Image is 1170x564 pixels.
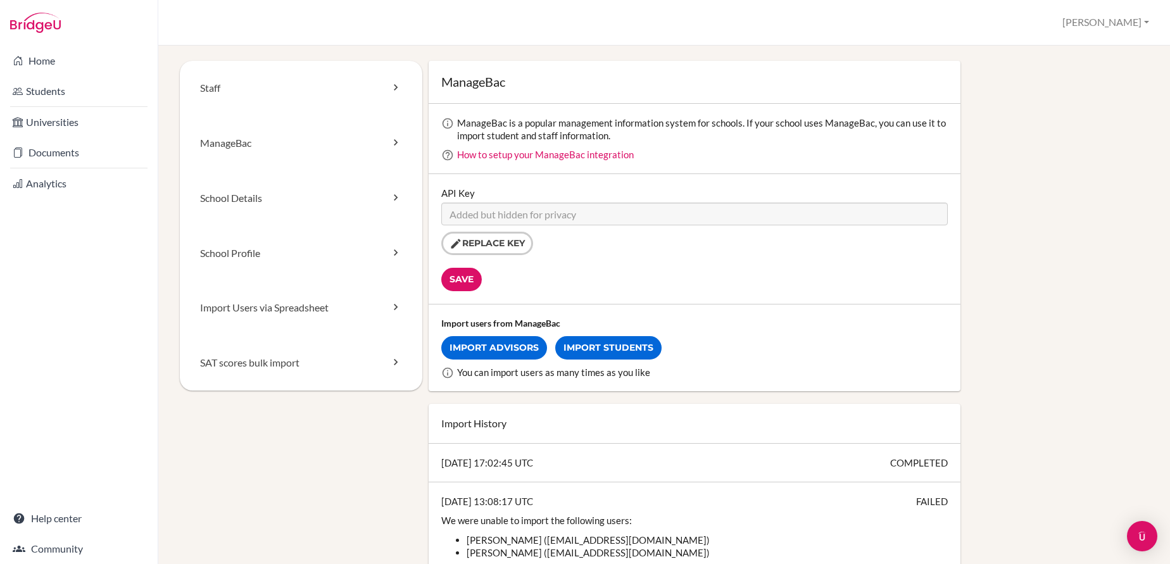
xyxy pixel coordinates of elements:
[3,78,155,104] a: Students
[441,417,948,430] h2: Import History
[467,534,948,546] li: Email has already been taken
[457,116,948,142] div: ManageBac is a popular management information system for schools. If your school uses ManageBac, ...
[180,280,422,335] a: Import Users via Spreadsheet
[3,110,155,135] a: Universities
[180,226,422,281] a: School Profile
[916,495,948,508] span: FAILED
[555,336,662,360] a: Import Students
[3,506,155,531] a: Help center
[180,116,422,171] a: ManageBac
[441,73,948,91] h1: ManageBac
[429,444,961,482] div: [DATE] 17:02:45 UTC
[457,366,948,379] div: You can import users as many times as you like
[1057,11,1155,34] button: [PERSON_NAME]
[1127,521,1157,551] div: Open Intercom Messenger
[180,171,422,226] a: School Details
[3,48,155,73] a: Home
[890,456,948,469] span: COMPLETED
[441,317,948,330] div: Import users from ManageBac
[441,268,482,291] input: Save
[441,187,475,199] label: API Key
[3,171,155,196] a: Analytics
[441,514,948,527] p: We were unable to import the following users:
[3,536,155,561] a: Community
[180,335,422,391] a: SAT scores bulk import
[180,61,422,116] a: Staff
[3,140,155,165] a: Documents
[10,13,61,33] img: Bridge-U
[467,546,948,559] li: Email has already been taken
[441,336,547,360] a: Import Advisors
[441,203,948,225] input: Added but hidden for privacy
[441,232,533,255] button: Replace key
[457,149,634,160] a: How to setup your ManageBac integration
